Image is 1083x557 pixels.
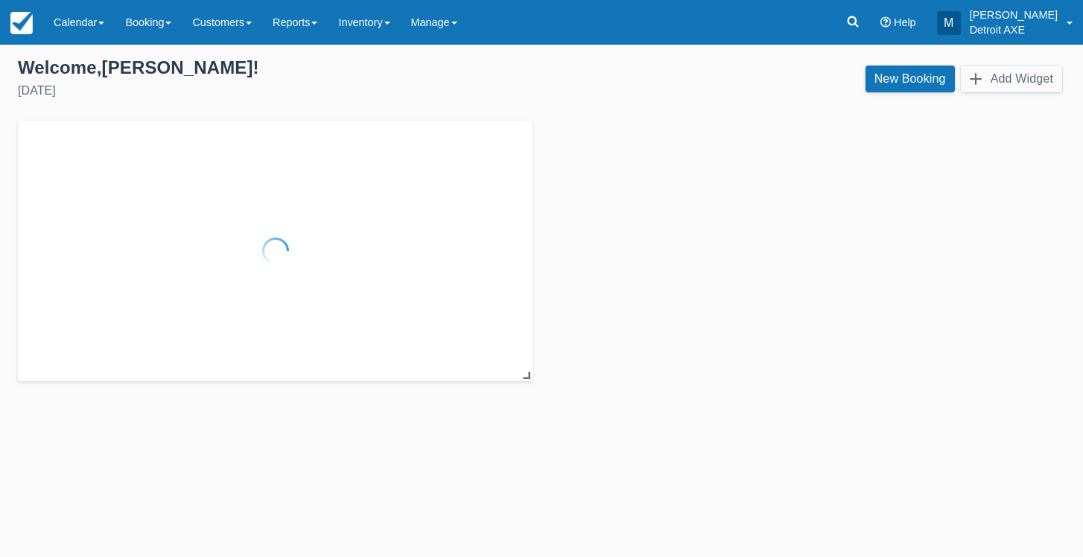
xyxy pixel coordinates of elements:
[970,22,1058,37] p: Detroit AXE
[18,82,530,100] div: [DATE]
[894,16,916,28] span: Help
[866,66,955,92] a: New Booking
[880,17,891,28] i: Help
[10,12,33,34] img: checkfront-main-nav-mini-logo.png
[18,57,530,79] div: Welcome , [PERSON_NAME] !
[937,11,961,35] div: M
[961,66,1062,92] button: Add Widget
[970,7,1058,22] p: [PERSON_NAME]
